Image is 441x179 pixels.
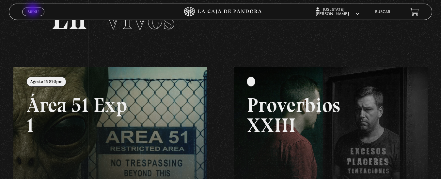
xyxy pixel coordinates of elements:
[410,7,419,16] a: View your shopping cart
[25,15,41,20] span: Cerrar
[316,8,359,16] span: [US_STATE][PERSON_NAME]
[375,10,390,14] a: Buscar
[51,3,390,34] h2: En
[28,10,39,14] span: Menu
